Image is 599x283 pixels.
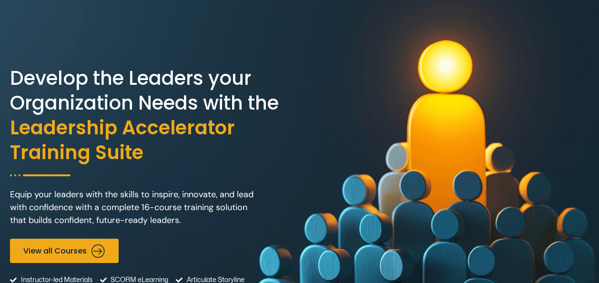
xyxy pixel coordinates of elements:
span: View all Courses [23,246,87,255]
a: View all Courses [10,239,119,263]
iframe: chat widget [478,262,594,283]
iframe: chat widget [486,236,560,274]
span: Leadership Accelerator Training Suite [10,115,297,165]
h2: Develop the Leaders your Organization Needs with the [10,66,297,165]
p: Equip your leaders with the skills to inspire, innovate, and lead with confidence with a complete... [10,188,257,227]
